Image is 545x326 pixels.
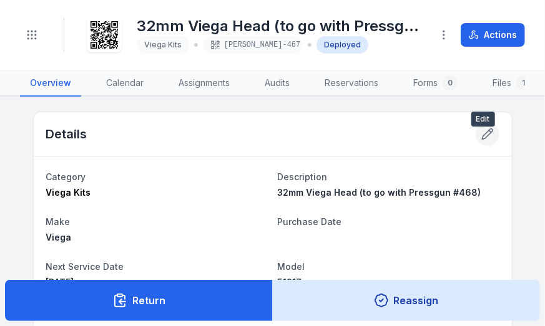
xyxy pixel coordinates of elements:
span: Make [46,216,71,227]
div: [PERSON_NAME]-467 [203,36,303,54]
button: Actions [461,23,525,47]
button: Reassign [272,280,540,321]
h1: 32mm Viega Head (to go with Pressgun #468) [137,16,422,36]
span: Viega [46,232,72,242]
span: Viega Kits [46,187,91,198]
span: Model [278,261,305,272]
a: Audits [255,70,300,97]
span: Purchase Date [278,216,342,227]
span: Category [46,171,86,182]
span: Edit [471,112,495,127]
div: 0 [443,75,458,90]
button: Toggle navigation [20,23,44,47]
a: Reservations [315,70,388,97]
span: 51217 [278,277,302,287]
a: Overview [20,70,81,97]
time: 01/12/2020, 12:00:00 am [46,277,74,287]
a: Assignments [169,70,240,97]
span: Next Service Date [46,261,124,272]
div: 1 [516,75,531,90]
a: Forms0 [403,70,468,97]
span: Description [278,171,328,182]
a: Calendar [96,70,154,97]
a: Files1 [483,70,541,97]
span: 32mm Viega Head (to go with Pressgun #468) [278,187,481,198]
span: Viega Kits [144,40,182,49]
button: Return [5,280,273,321]
h2: Details [46,125,87,143]
span: [DATE] [46,277,74,287]
div: Deployed [317,36,368,54]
